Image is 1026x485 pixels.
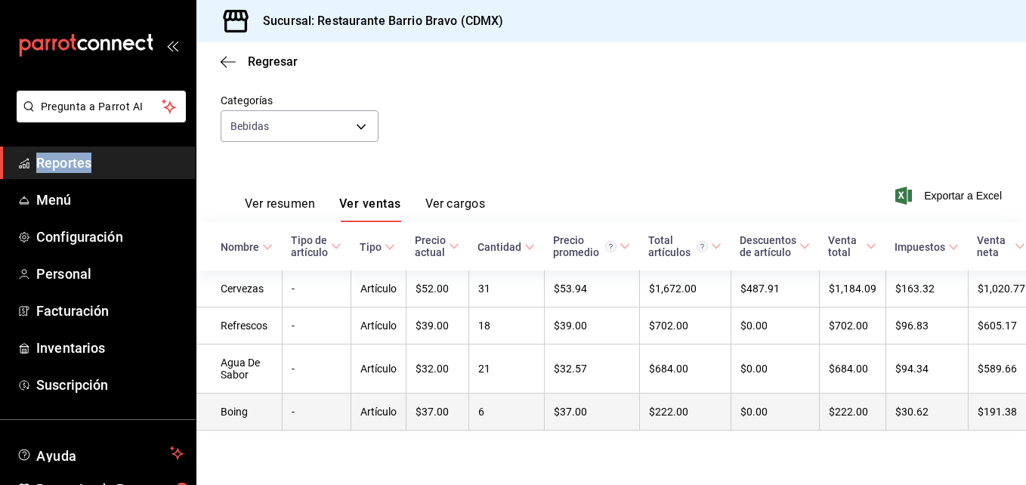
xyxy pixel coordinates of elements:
[196,344,282,394] td: Agua De Sabor
[468,344,544,394] td: 21
[406,394,468,431] td: $37.00
[731,307,819,344] td: $0.00
[731,344,819,394] td: $0.00
[731,270,819,307] td: $487.91
[282,270,351,307] td: -
[468,394,544,431] td: 6
[351,307,406,344] td: Artículo
[245,196,485,222] div: Pestañas de navegación
[828,234,876,258] span: Venta total
[828,234,863,258] div: Venta total
[639,270,731,307] td: $1,672.00
[415,234,459,258] span: Precio actual
[885,307,968,344] td: $96.83
[291,234,341,258] span: Tipo de artículo
[544,270,639,307] td: $53.94
[819,344,885,394] td: $684.00
[477,241,521,253] div: Cantidad
[885,344,968,394] td: $94.34
[406,270,468,307] td: $52.00
[360,241,382,253] div: Tipo
[221,95,379,106] label: Categorías
[17,91,186,122] button: Pregunta a Parrot AI
[36,377,108,393] font: Suscripción
[351,394,406,431] td: Artículo
[221,241,273,253] span: Nombre
[544,394,639,431] td: $37.00
[11,110,186,125] a: Pregunta a Parrot AI
[196,270,282,307] td: Cervezas
[282,307,351,344] td: -
[248,54,298,69] span: Regresar
[697,241,708,252] svg: El total de artículos considera cambios de precios en los artículos, así como costos adicionales ...
[425,196,486,222] button: Ver cargos
[468,307,544,344] td: 18
[648,234,691,258] font: Total artículos
[553,234,599,258] font: Precio promedio
[885,394,968,431] td: $30.62
[36,155,91,171] font: Reportes
[36,266,91,282] font: Personal
[819,394,885,431] td: $222.00
[468,270,544,307] td: 31
[544,344,639,394] td: $32.57
[221,241,259,253] div: Nombre
[819,307,885,344] td: $702.00
[885,270,968,307] td: $163.32
[819,270,885,307] td: $1,184.09
[251,12,503,30] h3: Sucursal: Restaurante Barrio Bravo (CDMX)
[553,234,630,258] span: Precio promedio
[740,234,810,258] span: Descuentos de artículo
[406,307,468,344] td: $39.00
[977,234,1025,258] span: Venta neta
[282,394,351,431] td: -
[245,196,315,222] button: Ver resumen
[36,340,105,356] font: Inventarios
[196,394,282,431] td: Boing
[282,344,351,394] td: -
[351,270,406,307] td: Artículo
[291,234,328,258] div: Tipo de artículo
[639,307,731,344] td: $702.00
[605,241,617,252] svg: Precio promedio = Total artículos / cantidad
[895,241,945,253] div: Impuestos
[924,190,1002,202] font: Exportar a Excel
[898,187,1002,205] button: Exportar a Excel
[36,444,164,462] span: Ayuda
[36,229,123,245] font: Configuración
[544,307,639,344] td: $39.00
[477,241,535,253] span: Cantidad
[36,303,109,319] font: Facturación
[977,234,1012,258] div: Venta neta
[639,344,731,394] td: $684.00
[648,234,722,258] span: Total artículos
[339,196,401,212] font: Ver ventas
[639,394,731,431] td: $222.00
[196,307,282,344] td: Refrescos
[351,344,406,394] td: Artículo
[895,241,959,253] span: Impuestos
[41,99,162,115] span: Pregunta a Parrot AI
[406,344,468,394] td: $32.00
[166,39,178,51] button: open_drawer_menu
[731,394,819,431] td: $0.00
[415,234,446,258] div: Precio actual
[360,241,395,253] span: Tipo
[740,234,796,258] div: Descuentos de artículo
[221,54,298,69] button: Regresar
[230,119,269,134] span: Bebidas
[36,192,72,208] font: Menú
